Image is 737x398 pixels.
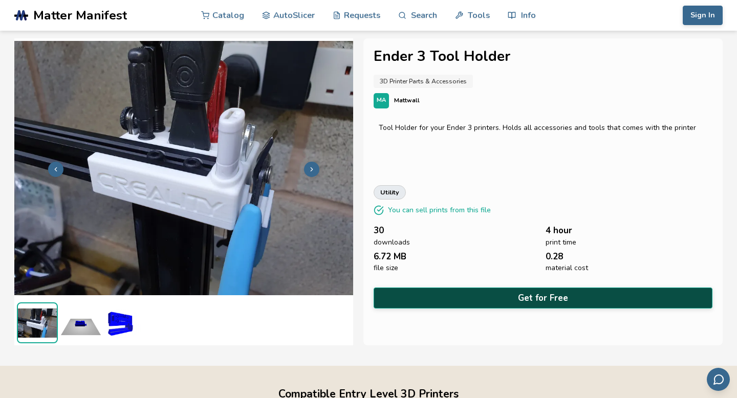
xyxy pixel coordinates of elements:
[374,75,473,88] a: 3D Printer Parts & Accessories
[374,185,406,200] a: utility
[377,97,386,104] span: MA
[394,95,420,106] p: Mattwall
[374,252,406,261] span: 6.72 MB
[546,238,576,247] span: print time
[546,252,563,261] span: 0.28
[546,264,588,272] span: material cost
[388,205,491,215] p: You can sell prints from this file
[374,264,398,272] span: file size
[374,226,384,235] span: 30
[379,124,707,132] div: Tool Holder for your Ender 3 printers. Holds all accessories and tools that comes with the printer
[707,368,730,391] button: Send feedback via email
[683,6,723,25] button: Sign In
[374,49,712,64] h1: Ender 3 Tool Holder
[374,238,410,247] span: downloads
[374,288,712,308] button: Get for Free
[33,8,127,23] span: Matter Manifest
[546,226,572,235] span: 4 hour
